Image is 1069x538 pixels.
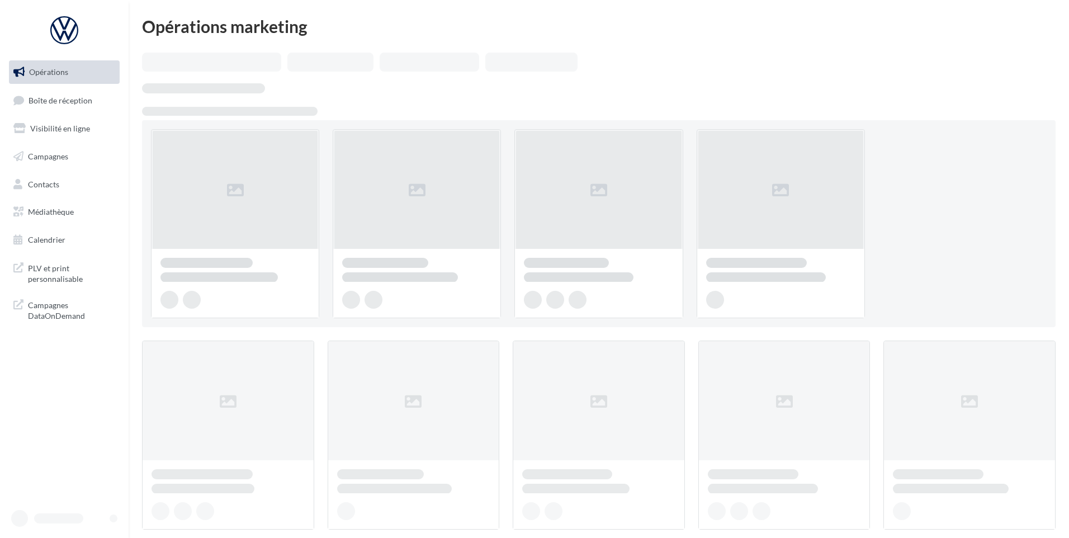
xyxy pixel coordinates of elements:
[29,67,68,77] span: Opérations
[28,235,65,244] span: Calendrier
[29,95,92,105] span: Boîte de réception
[28,152,68,161] span: Campagnes
[30,124,90,133] span: Visibilité en ligne
[7,256,122,289] a: PLV et print personnalisable
[7,60,122,84] a: Opérations
[28,261,115,285] span: PLV et print personnalisable
[7,88,122,112] a: Boîte de réception
[28,179,59,188] span: Contacts
[7,173,122,196] a: Contacts
[7,145,122,168] a: Campagnes
[7,200,122,224] a: Médiathèque
[7,228,122,252] a: Calendrier
[28,298,115,322] span: Campagnes DataOnDemand
[7,293,122,326] a: Campagnes DataOnDemand
[28,207,74,216] span: Médiathèque
[7,117,122,140] a: Visibilité en ligne
[142,18,1056,35] div: Opérations marketing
